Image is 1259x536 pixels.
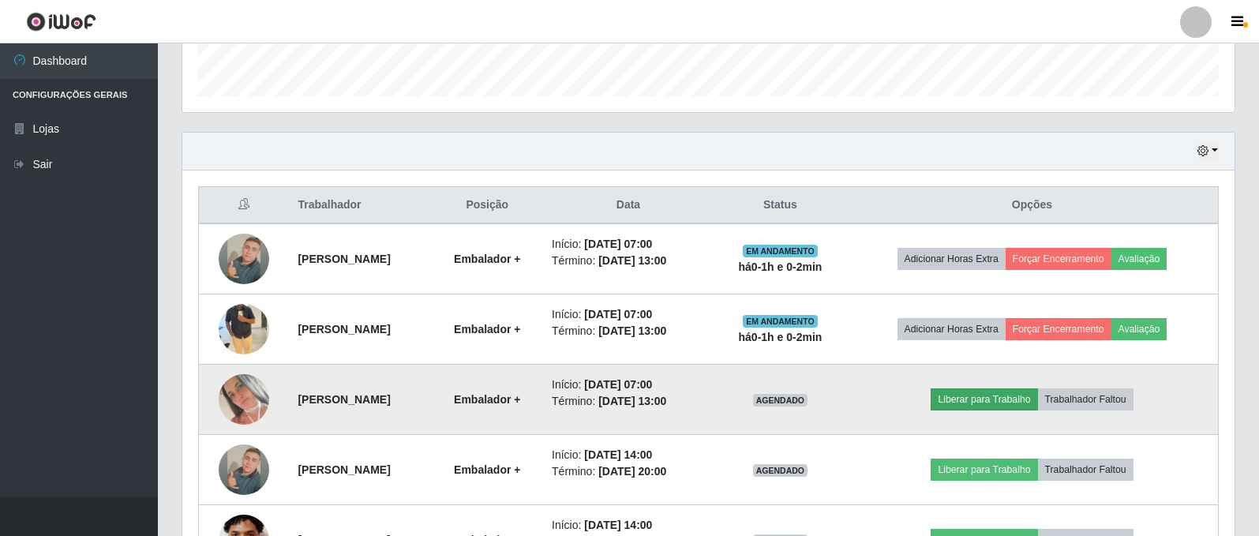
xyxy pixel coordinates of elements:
[598,395,666,407] time: [DATE] 13:00
[739,331,822,343] strong: há 0-1 h e 0-2 min
[1038,459,1133,481] button: Trabalhador Faltou
[1006,318,1111,340] button: Forçar Encerramento
[298,463,390,476] strong: [PERSON_NAME]
[288,187,432,224] th: Trabalhador
[552,393,705,410] li: Término:
[552,463,705,480] li: Término:
[542,187,714,224] th: Data
[454,393,520,406] strong: Embalador +
[552,517,705,534] li: Início:
[433,187,543,224] th: Posição
[1111,318,1167,340] button: Avaliação
[598,254,666,267] time: [DATE] 13:00
[584,448,652,461] time: [DATE] 14:00
[1111,248,1167,270] button: Avaliação
[552,236,705,253] li: Início:
[454,323,520,335] strong: Embalador +
[753,464,808,477] span: AGENDADO
[584,238,652,250] time: [DATE] 07:00
[598,465,666,478] time: [DATE] 20:00
[743,315,818,328] span: EM ANDAMENTO
[897,318,1006,340] button: Adicionar Horas Extra
[743,245,818,257] span: EM ANDAMENTO
[598,324,666,337] time: [DATE] 13:00
[219,425,269,515] img: 1752573650429.jpeg
[552,323,705,339] li: Término:
[552,447,705,463] li: Início:
[298,253,390,265] strong: [PERSON_NAME]
[1038,388,1133,410] button: Trabalhador Faltou
[584,378,652,391] time: [DATE] 07:00
[298,323,390,335] strong: [PERSON_NAME]
[714,187,846,224] th: Status
[552,253,705,269] li: Término:
[219,280,269,378] img: 1752601811526.jpeg
[454,253,520,265] strong: Embalador +
[897,248,1006,270] button: Adicionar Horas Extra
[753,394,808,407] span: AGENDADO
[552,306,705,323] li: Início:
[26,12,96,32] img: CoreUI Logo
[584,519,652,531] time: [DATE] 14:00
[219,214,269,304] img: 1752573650429.jpeg
[552,377,705,393] li: Início:
[931,459,1037,481] button: Liberar para Trabalho
[1006,248,1111,270] button: Forçar Encerramento
[846,187,1219,224] th: Opções
[454,463,520,476] strong: Embalador +
[739,261,822,273] strong: há 0-1 h e 0-2 min
[931,388,1037,410] button: Liberar para Trabalho
[298,393,390,406] strong: [PERSON_NAME]
[219,374,269,425] img: 1754606528213.jpeg
[584,308,652,320] time: [DATE] 07:00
